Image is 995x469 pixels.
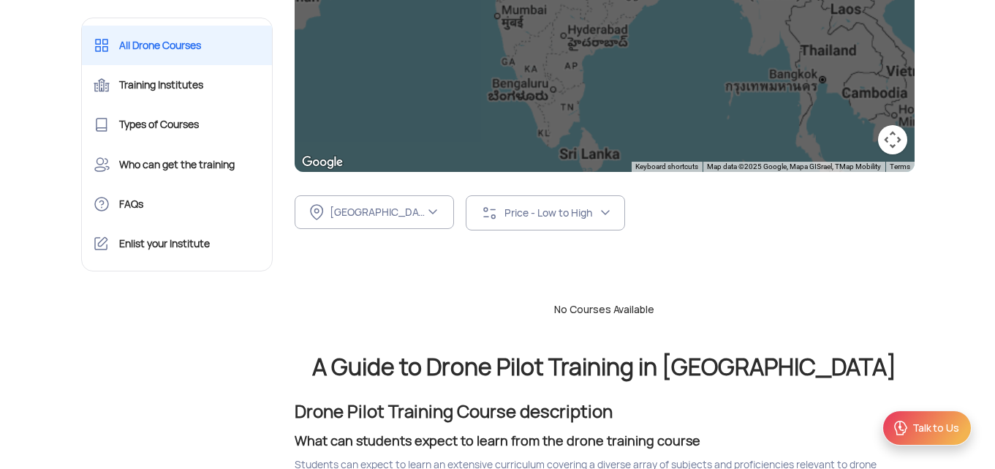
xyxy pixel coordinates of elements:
[890,162,910,170] a: Terms
[504,206,599,220] div: Price - Low to High
[82,224,273,263] a: Enlist your Institute
[878,125,907,154] button: Map camera controls
[82,105,273,144] a: Types of Courses
[298,153,347,172] a: Open this area in Google Maps (opens a new window)
[295,432,915,450] h3: What can students expect to learn from the drone training course
[82,184,273,224] a: FAQs
[635,162,698,172] button: Keyboard shortcuts
[466,195,625,230] button: Price - Low to High
[295,355,915,380] h2: A Guide to Drone Pilot Training in [GEOGRAPHIC_DATA]
[310,204,324,220] img: ic_location_inActive.svg
[284,302,926,317] div: No Courses Available
[892,419,909,437] img: ic_Support.svg
[330,206,425,219] div: [GEOGRAPHIC_DATA]
[298,153,347,172] img: Google
[82,145,273,184] a: Who can get the training
[707,162,881,170] span: Map data ©2025 Google, Mapa GISrael, TMap Mobility
[82,65,273,105] a: Training Institutes
[295,403,915,421] h2: Drone Pilot Training Course description
[82,26,273,65] a: All Drone Courses
[295,195,454,229] button: [GEOGRAPHIC_DATA]
[912,421,959,435] div: Talk to Us
[427,206,439,218] img: ic_chevron_down.svg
